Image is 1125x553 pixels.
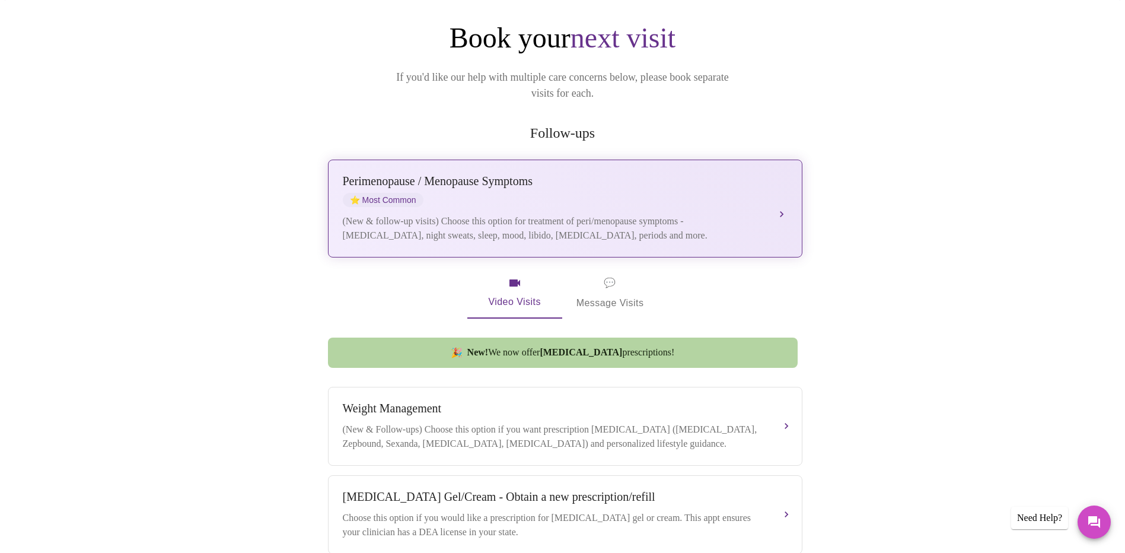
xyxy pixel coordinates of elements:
[328,160,802,258] button: Perimenopause / Menopause SymptomsstarMost Common(New & follow-up visits) Choose this option for ...
[467,347,489,357] strong: New!
[576,275,644,312] span: Message Visits
[604,275,616,291] span: message
[451,347,463,358] span: new
[482,276,548,310] span: Video Visits
[540,347,622,357] strong: [MEDICAL_DATA]
[343,402,764,415] div: Weight Management
[343,193,423,207] span: Most Common
[343,422,764,451] div: (New & Follow-ups) Choose this option if you want prescription [MEDICAL_DATA] ([MEDICAL_DATA], Ze...
[328,387,802,466] button: Weight Management(New & Follow-ups) Choose this option if you want prescription [MEDICAL_DATA] ([...
[380,69,745,101] p: If you'd like our help with multiple care concerns below, please book separate visits for each.
[350,195,360,205] span: star
[326,125,800,141] h2: Follow-ups
[343,490,764,504] div: [MEDICAL_DATA] Gel/Cream - Obtain a new prescription/refill
[571,22,675,53] span: next visit
[1078,506,1111,539] button: Messages
[326,21,800,55] h1: Book your
[343,174,764,188] div: Perimenopause / Menopause Symptoms
[343,214,764,243] div: (New & follow-up visits) Choose this option for treatment of peri/menopause symptoms - [MEDICAL_D...
[1011,507,1068,529] div: Need Help?
[467,347,675,358] span: We now offer prescriptions!
[343,511,764,539] div: Choose this option if you would like a prescription for [MEDICAL_DATA] gel or cream. This appt en...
